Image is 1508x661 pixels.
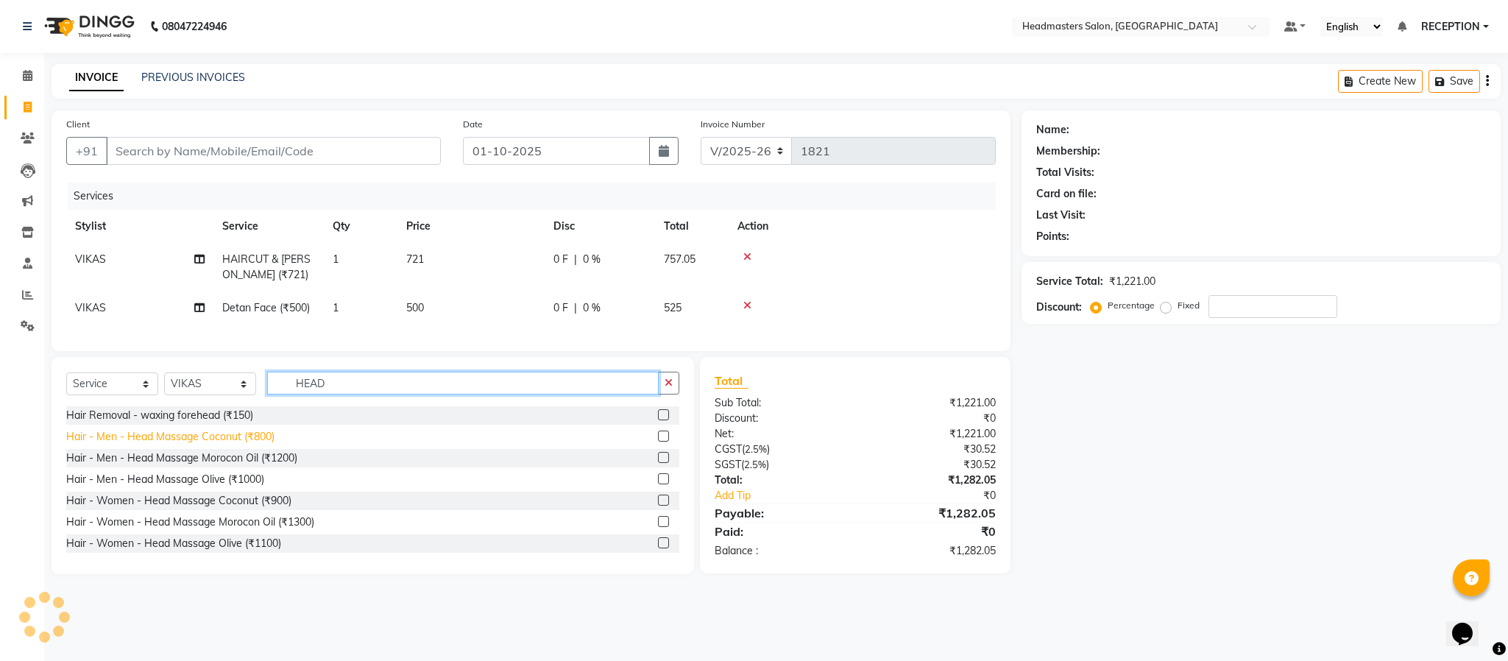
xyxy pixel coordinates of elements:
[1108,299,1155,312] label: Percentage
[704,442,855,457] div: ( )
[855,411,1007,426] div: ₹0
[1178,299,1200,312] label: Fixed
[162,6,227,47] b: 08047224946
[66,429,275,445] div: Hair - Men - Head Massage Coconut (₹800)
[66,118,90,131] label: Client
[715,458,741,471] span: SGST
[66,536,281,551] div: Hair - Women - Head Massage Olive (₹1100)
[574,300,577,316] span: |
[704,488,880,503] a: Add Tip
[66,210,213,243] th: Stylist
[583,300,601,316] span: 0 %
[655,210,729,243] th: Total
[1421,19,1480,35] span: RECEPTION
[880,488,1006,503] div: ₹0
[1429,70,1480,93] button: Save
[68,183,1007,210] div: Services
[664,252,695,266] span: 757.05
[729,210,996,243] th: Action
[583,252,601,267] span: 0 %
[75,301,106,314] span: VIKAS
[1338,70,1423,93] button: Create New
[69,65,124,91] a: INVOICE
[1036,186,1097,202] div: Card on file:
[715,442,742,456] span: CGST
[574,252,577,267] span: |
[855,426,1007,442] div: ₹1,221.00
[704,457,855,473] div: ( )
[715,373,748,389] span: Total
[1036,208,1086,223] div: Last Visit:
[553,300,568,316] span: 0 F
[745,443,767,455] span: 2.5%
[704,504,855,522] div: Payable:
[855,473,1007,488] div: ₹1,282.05
[213,210,324,243] th: Service
[66,408,253,423] div: Hair Removal - waxing forehead (₹150)
[66,472,264,487] div: Hair - Men - Head Massage Olive (₹1000)
[704,543,855,559] div: Balance :
[463,118,483,131] label: Date
[704,473,855,488] div: Total:
[704,523,855,540] div: Paid:
[1109,274,1155,289] div: ₹1,221.00
[333,252,339,266] span: 1
[1036,229,1069,244] div: Points:
[553,252,568,267] span: 0 F
[397,210,545,243] th: Price
[704,411,855,426] div: Discount:
[744,459,766,470] span: 2.5%
[1036,144,1100,159] div: Membership:
[333,301,339,314] span: 1
[855,395,1007,411] div: ₹1,221.00
[66,137,107,165] button: +91
[75,252,106,266] span: VIKAS
[66,515,314,530] div: Hair - Women - Head Massage Morocon Oil (₹1300)
[324,210,397,243] th: Qty
[704,395,855,411] div: Sub Total:
[66,450,297,466] div: Hair - Men - Head Massage Morocon Oil (₹1200)
[701,118,765,131] label: Invoice Number
[106,137,441,165] input: Search by Name/Mobile/Email/Code
[222,301,310,314] span: Detan Face (₹500)
[855,442,1007,457] div: ₹30.52
[1446,602,1493,646] iframe: chat widget
[1036,274,1103,289] div: Service Total:
[222,252,311,281] span: HAIRCUT & [PERSON_NAME] (₹721)
[406,301,424,314] span: 500
[1036,165,1094,180] div: Total Visits:
[855,457,1007,473] div: ₹30.52
[267,372,659,395] input: Search or Scan
[66,493,291,509] div: Hair - Women - Head Massage Coconut (₹900)
[406,252,424,266] span: 721
[545,210,655,243] th: Disc
[855,504,1007,522] div: ₹1,282.05
[38,6,138,47] img: logo
[704,426,855,442] div: Net:
[141,71,245,84] a: PREVIOUS INVOICES
[855,543,1007,559] div: ₹1,282.05
[664,301,682,314] span: 525
[855,523,1007,540] div: ₹0
[1036,122,1069,138] div: Name:
[1036,300,1082,315] div: Discount:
